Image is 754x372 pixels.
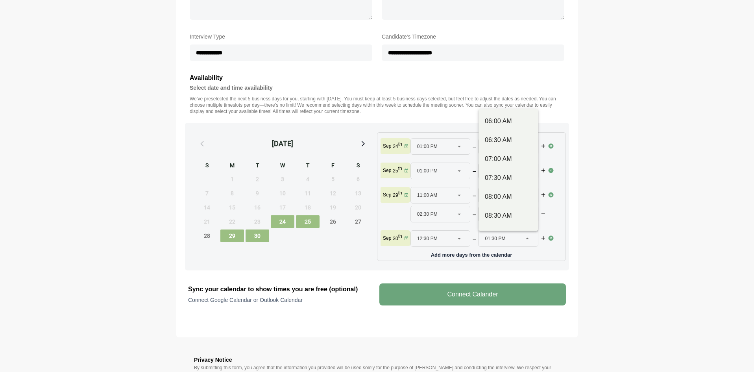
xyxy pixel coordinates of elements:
span: 03:30 PM [485,163,505,179]
span: Tuesday, September 16, 2025 [246,201,269,214]
strong: 29 [393,192,398,198]
sup: th [398,141,402,147]
span: Thursday, September 18, 2025 [296,201,320,214]
span: Tuesday, September 30, 2025 [246,229,269,242]
span: 01:00 PM [485,187,505,203]
p: Sep [383,235,391,241]
div: S [195,161,219,171]
strong: 24 [393,144,398,149]
p: Sep [383,167,391,174]
p: Connect Google Calendar or Outlook Calendar [188,296,375,304]
p: Add more days from the calendar [381,249,562,257]
span: Friday, September 19, 2025 [321,201,345,214]
span: Sunday, September 28, 2025 [195,229,219,242]
span: Sunday, September 14, 2025 [195,201,219,214]
span: Friday, September 26, 2025 [321,215,345,228]
span: Monday, September 15, 2025 [220,201,244,214]
p: Sep [383,192,391,198]
span: Saturday, September 6, 2025 [346,173,370,185]
strong: 25 [393,168,398,174]
div: T [296,161,320,171]
span: 01:00 PM [417,139,438,154]
span: Saturday, September 20, 2025 [346,201,370,214]
label: Interview Type [190,32,372,41]
span: Saturday, September 27, 2025 [346,215,370,228]
sup: th [398,190,402,196]
span: Thursday, September 11, 2025 [296,187,320,200]
span: Monday, September 1, 2025 [220,173,244,185]
span: 01:30 PM [485,231,505,246]
div: S [346,161,370,171]
p: Sep [383,143,391,149]
span: 01:00 PM [417,163,438,179]
div: M [220,161,244,171]
h2: Sync your calendar to show times you are free (optional) [188,285,375,294]
sup: th [398,233,402,239]
label: Candidate's Timezone [382,32,564,41]
span: Wednesday, September 17, 2025 [271,201,294,214]
h3: Availability [190,73,564,83]
div: F [321,161,345,171]
p: We’ve preselected the next 5 business days for you, starting with [DATE]. You must keep at least ... [190,96,564,115]
span: Wednesday, September 3, 2025 [271,173,294,185]
span: Wednesday, September 24, 2025 [271,215,294,228]
span: Tuesday, September 23, 2025 [246,215,269,228]
span: Friday, September 12, 2025 [321,187,345,200]
span: Monday, September 29, 2025 [220,229,244,242]
strong: 30 [393,236,398,241]
span: Thursday, September 4, 2025 [296,173,320,185]
span: Sunday, September 7, 2025 [195,187,219,200]
span: Monday, September 8, 2025 [220,187,244,200]
span: Tuesday, September 2, 2025 [246,173,269,185]
sup: th [398,166,402,171]
span: Thursday, September 25, 2025 [296,215,320,228]
span: 12:30 PM [417,231,438,246]
h3: Privacy Notice [194,355,560,365]
div: W [271,161,294,171]
v-button: Connect Calander [379,283,566,305]
span: Sunday, September 21, 2025 [195,215,219,228]
span: Saturday, September 13, 2025 [346,187,370,200]
span: 11:00 AM [417,187,438,203]
span: Monday, September 22, 2025 [220,215,244,228]
span: Tuesday, September 9, 2025 [246,187,269,200]
h4: Select date and time availability [190,83,564,93]
span: 04:00 PM [485,206,505,222]
div: [DATE] [272,138,293,149]
span: 02:30 PM [417,206,438,222]
span: Wednesday, September 10, 2025 [271,187,294,200]
span: 02:00 PM [485,139,505,154]
div: T [246,161,269,171]
span: Friday, September 5, 2025 [321,173,345,185]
